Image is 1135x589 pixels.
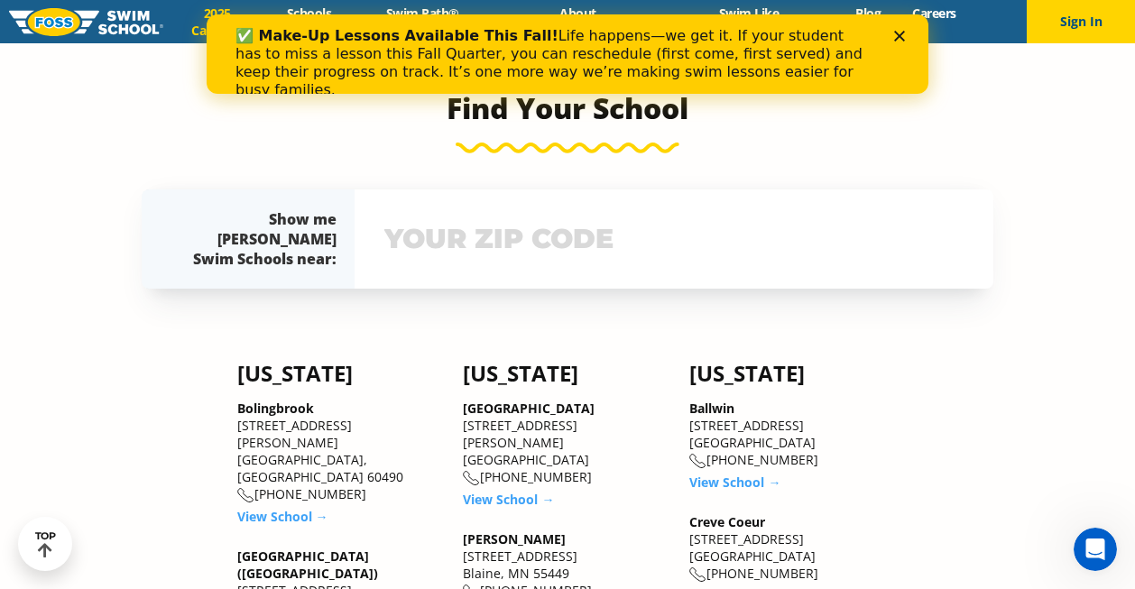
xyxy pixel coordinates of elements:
img: location-phone-o-icon.svg [689,454,706,469]
a: View School → [237,508,328,525]
h4: [US_STATE] [237,361,446,386]
iframe: Intercom live chat banner [207,14,928,94]
a: About [PERSON_NAME] [498,5,658,39]
div: Life happens—we get it. If your student has to miss a lesson this Fall Quarter, you can reschedul... [29,13,664,85]
b: ✅ Make-Up Lessons Available This Fall! [29,13,352,30]
div: [STREET_ADDRESS] [GEOGRAPHIC_DATA] [PHONE_NUMBER] [689,400,898,469]
div: Close [687,16,706,27]
div: [STREET_ADDRESS] [GEOGRAPHIC_DATA] [PHONE_NUMBER] [689,513,898,583]
h4: [US_STATE] [463,361,671,386]
div: Show me [PERSON_NAME] Swim Schools near: [178,209,337,269]
a: [GEOGRAPHIC_DATA] ([GEOGRAPHIC_DATA]) [237,548,378,582]
a: Ballwin [689,400,734,417]
a: Bolingbrook [237,400,314,417]
a: Swim Path® Program [347,5,498,39]
img: location-phone-o-icon.svg [237,488,254,503]
img: FOSS Swim School Logo [9,8,163,36]
div: [STREET_ADDRESS][PERSON_NAME] [GEOGRAPHIC_DATA] [PHONE_NUMBER] [463,400,671,486]
a: View School → [689,474,780,491]
h3: Find Your School [142,90,993,126]
div: TOP [35,530,56,558]
a: 2025 Calendar [163,5,271,39]
input: YOUR ZIP CODE [380,213,968,265]
a: Creve Coeur [689,513,765,530]
a: Blog [840,5,897,22]
img: location-phone-o-icon.svg [463,471,480,486]
a: Careers [897,5,972,22]
a: [GEOGRAPHIC_DATA] [463,400,595,417]
a: View School → [463,491,554,508]
a: Schools [271,5,346,22]
div: [STREET_ADDRESS][PERSON_NAME] [GEOGRAPHIC_DATA], [GEOGRAPHIC_DATA] 60490 [PHONE_NUMBER] [237,400,446,503]
a: Swim Like [PERSON_NAME] [658,5,840,39]
a: [PERSON_NAME] [463,530,566,548]
iframe: Intercom live chat [1074,528,1117,571]
img: location-phone-o-icon.svg [689,567,706,583]
h4: [US_STATE] [689,361,898,386]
